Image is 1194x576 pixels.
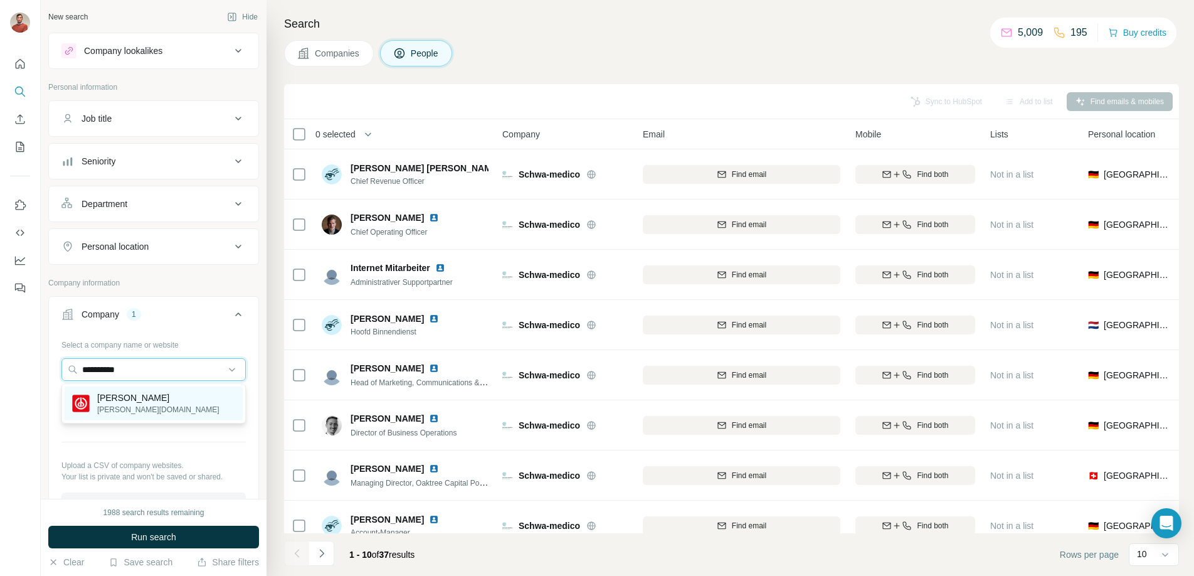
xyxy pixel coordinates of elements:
div: Personal location [82,240,149,253]
span: [GEOGRAPHIC_DATA] [1104,269,1171,281]
span: Find email [732,370,766,381]
button: Find both [855,316,975,334]
span: [GEOGRAPHIC_DATA] [1104,168,1171,181]
button: Quick start [10,53,30,75]
img: Avatar [322,215,342,235]
img: LinkedIn logo [429,413,439,424]
p: [PERSON_NAME][DOMAIN_NAME] [97,404,219,415]
span: People [411,47,440,60]
span: [GEOGRAPHIC_DATA] [1104,319,1171,331]
span: Not in a list [990,420,1033,430]
button: Find both [855,366,975,385]
p: 5,009 [1018,25,1043,40]
span: 🇩🇪 [1088,520,1099,532]
button: Company1 [49,299,258,334]
img: Avatar [322,365,342,385]
span: [GEOGRAPHIC_DATA] [1104,469,1171,482]
div: Company lookalikes [84,45,162,57]
span: [PERSON_NAME] [351,362,424,375]
span: Company [502,128,540,141]
img: LinkedIn logo [429,314,439,324]
span: Lists [990,128,1008,141]
span: Find email [732,269,766,280]
button: Feedback [10,277,30,299]
button: Find email [643,215,840,234]
button: Search [10,80,30,103]
p: Upload a CSV of company websites. [61,460,246,471]
span: 🇳🇱 [1088,319,1099,331]
span: Chief Revenue Officer [351,176,489,187]
button: Find both [855,466,975,485]
button: Find both [855,516,975,535]
span: 🇩🇪 [1088,369,1099,381]
img: Logo of Schwa-medico [502,370,512,380]
img: LinkedIn logo [435,263,445,273]
button: Job title [49,104,258,134]
button: Find email [643,516,840,535]
span: Schwa-medico [519,319,580,331]
img: Avatar [10,13,30,33]
span: Find email [732,420,766,431]
button: Find email [643,466,840,485]
button: Find email [643,366,840,385]
span: Director of Business Operations [351,429,457,437]
span: of [372,550,379,560]
button: Run search [48,526,259,548]
span: [GEOGRAPHIC_DATA] [1104,419,1171,432]
span: Find email [732,169,766,180]
span: [GEOGRAPHIC_DATA] [1104,520,1171,532]
span: Hoofd Binnendienst [351,326,454,338]
span: Run search [131,531,176,543]
img: LinkedIn logo [429,363,439,373]
div: Company [82,308,119,321]
img: Avatar [322,516,342,536]
span: Mobile [855,128,881,141]
span: Rows per page [1060,548,1119,561]
span: Find email [732,470,766,481]
img: LinkedIn logo [429,515,439,525]
button: Find email [643,165,840,184]
span: Not in a list [990,169,1033,179]
img: LinkedIn logo [429,213,439,223]
span: 37 [379,550,389,560]
button: Dashboard [10,249,30,272]
button: Upload a list of companies [61,493,246,515]
span: 🇩🇪 [1088,269,1099,281]
button: Share filters [197,556,259,568]
div: 1 [127,309,141,320]
span: Companies [315,47,361,60]
span: [PERSON_NAME] [351,412,424,425]
div: Select a company name or website [61,334,246,351]
p: 195 [1070,25,1087,40]
button: My lists [10,136,30,158]
img: Logo of Schwa-medico [502,420,512,430]
button: Enrich CSV [10,108,30,131]
span: Find both [917,269,948,280]
img: Avatar [322,315,342,335]
img: Avatar [322,265,342,285]
img: Avatar [322,415,342,435]
span: Chief Operating Officer [351,228,428,237]
button: Clear [48,556,84,568]
button: Find both [855,416,975,435]
span: 🇩🇪 [1088,419,1099,432]
div: Open Intercom Messenger [1151,508,1181,538]
span: Find both [917,169,948,180]
p: Company information [48,277,259,289]
span: 🇩🇪 [1088,218,1099,231]
button: Hide [218,8,267,26]
span: Schwa-medico [519,269,580,281]
button: Company lookalikes [49,36,258,66]
span: 0 selected [315,128,356,141]
span: Not in a list [990,270,1033,280]
span: [PERSON_NAME] [PERSON_NAME] [351,162,500,174]
p: [PERSON_NAME] [97,392,219,404]
span: Not in a list [990,370,1033,380]
button: Save search [108,556,172,568]
span: [GEOGRAPHIC_DATA] [1104,369,1171,381]
p: Your list is private and won't be saved or shared. [61,471,246,483]
span: Not in a list [990,471,1033,481]
span: Find both [917,420,948,431]
button: Find email [643,416,840,435]
span: Managing Director, Oaktree Capital Portfolio Company [351,477,532,488]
